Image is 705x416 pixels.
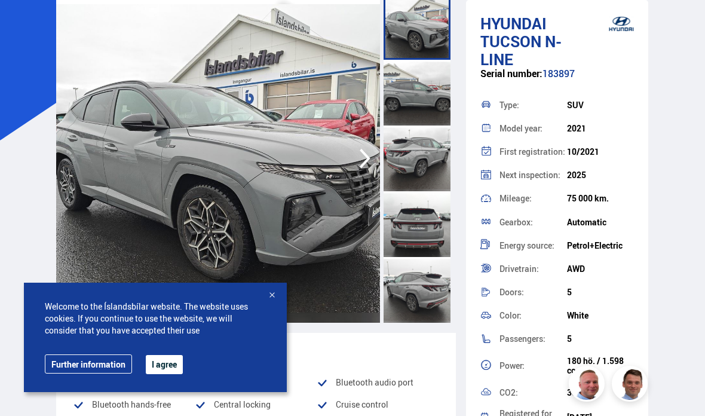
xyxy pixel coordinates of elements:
[567,124,634,133] div: 2021
[499,124,567,133] div: Model year:
[499,218,567,227] div: Gearbox:
[567,170,634,180] div: 2025
[480,68,634,91] div: 183897
[499,194,567,203] div: Mileage:
[567,194,634,203] div: 75 000 km.
[317,397,439,412] li: Cruise control
[73,397,195,412] li: Bluetooth hands-free
[499,101,567,109] div: Type:
[499,362,567,370] div: Power:
[146,355,183,374] button: I agree
[45,354,132,374] a: Further information
[10,5,45,41] button: Opna LiveChat spjallviðmót
[499,311,567,320] div: Color:
[499,265,567,273] div: Drivetrain:
[480,13,547,34] span: Hyundai
[567,388,634,397] div: 35 g/km
[567,287,634,297] div: 5
[499,171,567,179] div: Next inspection:
[571,368,606,403] img: siFngHWaQ9KaOqBr.png
[499,288,567,296] div: Doors:
[45,301,266,337] span: Welcome to the Íslandsbílar website. The website uses cookies. If you continue to use the website...
[499,241,567,250] div: Energy source:
[317,375,439,390] li: Bluetooth audio port
[567,241,634,250] div: Petrol+Electric
[480,30,562,70] span: Tucson N-LINE
[567,356,634,375] div: 180 hö. / 1.598 cc.
[614,368,649,403] img: FbJEzSuNWCJXmdc-.webp
[567,311,634,320] div: White
[195,397,317,412] li: Central locking
[603,9,639,39] img: brand logo
[567,334,634,344] div: 5
[567,264,634,274] div: AWD
[567,147,634,157] div: 10/2021
[499,148,567,156] div: First registration:
[499,389,567,397] div: CO2:
[567,218,634,227] div: Automatic
[499,335,567,343] div: Passengers:
[567,100,634,110] div: SUV
[480,67,542,80] span: Serial number:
